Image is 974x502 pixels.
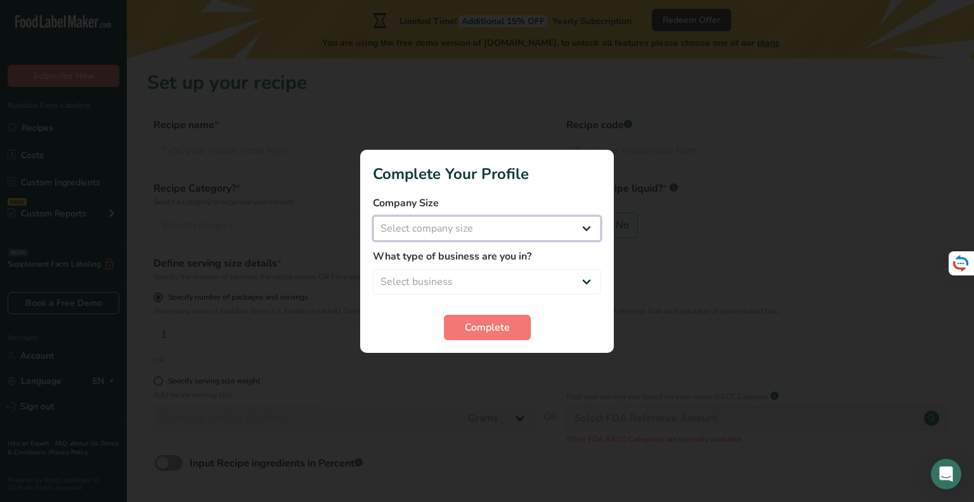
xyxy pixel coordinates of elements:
[373,195,601,211] label: Company Size
[931,459,961,489] div: Open Intercom Messenger
[373,249,601,264] label: What type of business are you in?
[373,162,601,185] h1: Complete Your Profile
[465,320,510,335] span: Complete
[444,315,531,340] button: Complete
